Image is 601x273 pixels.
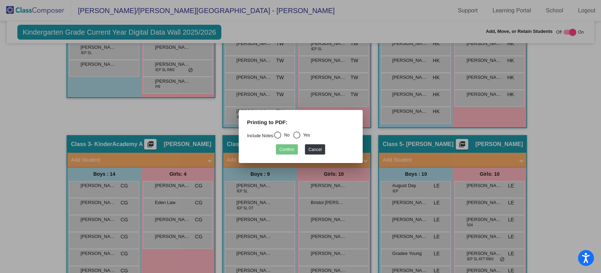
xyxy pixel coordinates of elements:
[247,133,274,138] a: Include Notes:
[305,144,325,155] button: Cancel
[300,132,310,138] div: Yes
[247,133,310,138] mat-radio-group: Select an option
[276,144,298,155] button: Confirm
[247,118,288,127] label: Printing to PDF:
[281,132,289,138] div: No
